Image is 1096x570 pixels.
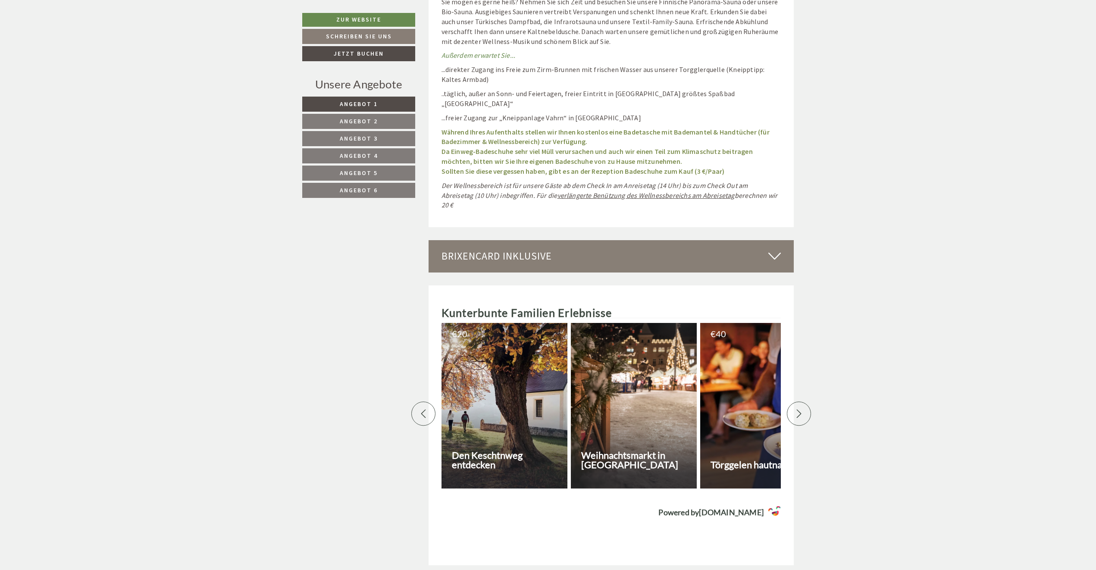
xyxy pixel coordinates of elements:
[699,507,764,517] strong: [DOMAIN_NAME]
[711,329,716,338] span: €
[340,152,378,160] span: Angebot 4
[557,191,735,200] u: verlängerte Benützung des Wellnessbereichs am Abreisetag
[340,186,378,194] span: Angebot 6
[442,323,567,489] a: € 20Den Keschtnweg entdecken
[302,13,415,27] a: Zur Website
[711,460,824,470] h3: Törggelen hautnah
[442,65,781,85] p: ...direkter Zugang ins Freie zum Zirm-Brunnen mit frischen Wasser aus unserer Torgglerquelle (Kne...
[288,227,340,242] button: Senden
[442,51,516,60] em: Außerdem erwartet Sie...
[13,25,137,32] div: [GEOGRAPHIC_DATA]
[581,451,694,470] h3: Weihnachtsmarkt in [GEOGRAPHIC_DATA]
[700,323,826,489] a: € 40Törggelen hautnah
[154,7,185,22] div: [DATE]
[7,24,141,50] div: Guten Tag, wie können wir Ihnen helfen?
[340,169,378,177] span: Angebot 5
[571,323,697,489] a: Weihnachtsmarkt in [GEOGRAPHIC_DATA]
[442,307,781,319] h2: Kunterbunte Familien Erlebnisse
[452,329,457,338] span: €
[711,329,820,338] div: 40
[340,117,378,125] span: Angebot 2
[302,76,415,92] div: Unsere Angebote
[340,135,378,142] span: Angebot 3
[302,46,415,61] a: Jetzt buchen
[452,451,565,470] h3: Den Keschtnweg entdecken
[442,128,770,175] strong: Während Ihres Aufenthalts stellen wir Ihnen kostenlos eine Badetasche mit Bademantel & Handtücher...
[340,100,378,108] span: Angebot 1
[442,113,781,123] p: ...freier Zugang zur „Kneippanlage Vahrn“ in [GEOGRAPHIC_DATA]
[442,181,778,210] em: Der Wellnessbereich ist für unsere Gäste ab dem Check In am Anreisetag (14 Uhr) bis zum Check Out...
[302,29,415,44] a: Schreiben Sie uns
[442,89,781,109] p: ..täglich, außer an Sonn- und Feiertagen, freier Eintritt in [GEOGRAPHIC_DATA] größtes Spaßbad „[...
[429,240,794,272] div: BrixenCard inklusive
[452,329,561,338] div: 20
[13,42,137,48] small: 10:52
[442,506,781,518] a: Powered by[DOMAIN_NAME]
